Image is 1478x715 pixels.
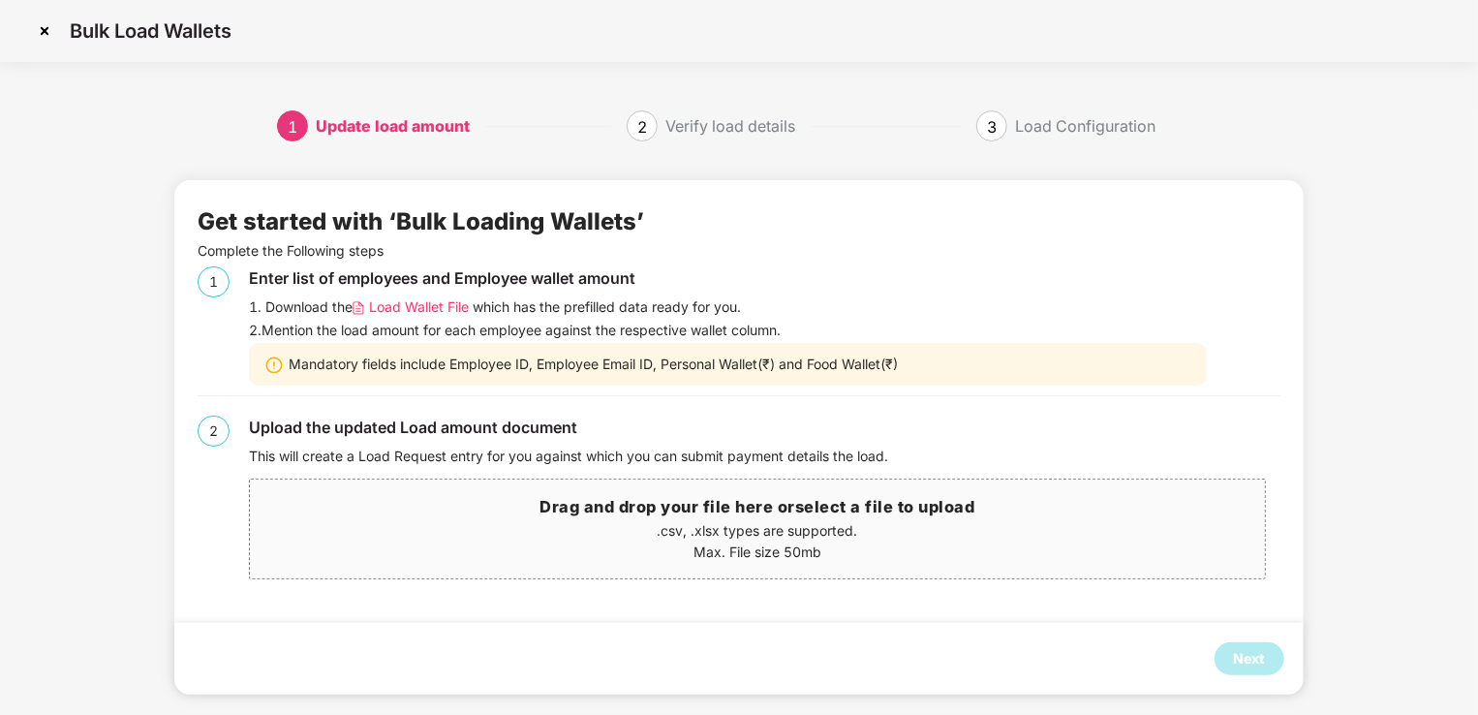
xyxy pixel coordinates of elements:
p: .csv, .xlsx types are supported. [250,520,1264,542]
div: Upload the updated Load amount document [249,416,1280,440]
p: Max. File size 50mb [250,542,1264,563]
div: Next [1234,648,1265,669]
div: 2. Mention the load amount for each employee against the respective wallet column. [249,320,1280,341]
span: Load Wallet File [369,296,469,318]
div: This will create a Load Request entry for you against which you can submit payment details the load. [249,446,1280,467]
div: 1. Download the which has the prefilled data ready for you. [249,296,1280,318]
div: Load Configuration [1015,110,1155,141]
div: 2 [198,416,230,447]
span: select a file to upload [795,497,975,516]
span: Drag and drop your file here orselect a file to upload.csv, .xlsx types are supported.Max. File s... [250,480,1264,578]
img: svg+xml;base64,PHN2ZyB4bWxucz0iaHR0cDovL3d3dy53My5vcmcvMjAwMC9zdmciIHdpZHRoPSIxMi4wNTMiIGhlaWdodD... [353,301,364,316]
h3: Drag and drop your file here or [250,495,1264,520]
span: 2 [637,117,647,137]
div: Mandatory fields include Employee ID, Employee Email ID, Personal Wallet(₹) and Food Wallet(₹) [249,343,1206,386]
img: svg+xml;base64,PHN2ZyBpZD0iV2FybmluZ18tXzIweDIwIiBkYXRhLW5hbWU9Ildhcm5pbmcgLSAyMHgyMCIgeG1sbnM9Im... [264,356,284,375]
div: Verify load details [665,110,795,141]
div: 1 [198,266,230,297]
img: svg+xml;base64,PHN2ZyBpZD0iQ3Jvc3MtMzJ4MzIiIHhtbG5zPSJodHRwOi8vd3d3LnczLm9yZy8yMDAwL3N2ZyIgd2lkdG... [29,16,60,47]
span: 1 [288,117,297,137]
div: Update load amount [316,110,470,141]
p: Complete the Following steps [198,240,1280,262]
div: Enter list of employees and Employee wallet amount [249,266,1280,291]
div: Get started with ‘Bulk Loading Wallets’ [198,203,644,240]
p: Bulk Load Wallets [70,19,231,43]
span: 3 [987,117,997,137]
